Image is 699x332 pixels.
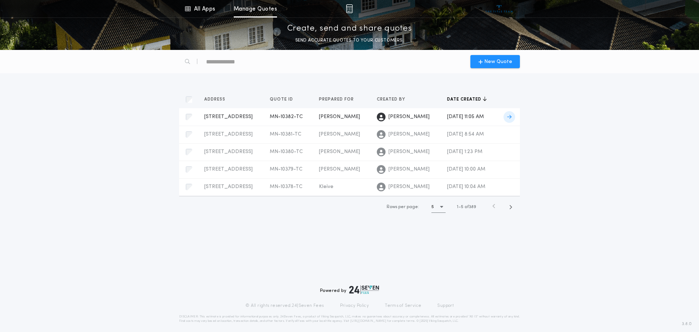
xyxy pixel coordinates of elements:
[204,96,231,103] button: Address
[270,167,303,172] span: MN-10379-TC
[388,148,430,156] span: [PERSON_NAME]
[465,204,476,210] span: of 389
[388,113,430,121] span: [PERSON_NAME]
[204,114,253,120] span: [STREET_ADDRESS]
[377,96,411,103] button: Created by
[204,184,253,190] span: [STREET_ADDRESS]
[447,114,484,120] span: [DATE] 11:05 AM
[270,132,301,137] span: MN-10381-TC
[447,132,484,137] span: [DATE] 8:54 AM
[385,303,421,309] a: Terms of Service
[179,315,520,323] p: DISCLAIMER: This estimate is provided for informational purposes only. 24|Seven Fees, a product o...
[447,97,483,102] span: Date created
[270,96,299,103] button: Quote ID
[388,183,430,191] span: [PERSON_NAME]
[204,132,253,137] span: [STREET_ADDRESS]
[431,201,446,213] button: 5
[320,285,379,294] div: Powered by
[431,203,434,211] h1: 5
[204,149,253,155] span: [STREET_ADDRESS]
[319,149,360,155] span: [PERSON_NAME]
[319,167,360,172] span: [PERSON_NAME]
[319,132,360,137] span: [PERSON_NAME]
[388,131,430,138] span: [PERSON_NAME]
[447,96,487,103] button: Date created
[245,303,324,309] p: © All rights reserved. 24|Seven Fees
[447,167,485,172] span: [DATE] 10:00 AM
[319,114,360,120] span: [PERSON_NAME]
[349,285,379,294] img: logo
[270,97,295,102] span: Quote ID
[350,320,386,323] a: [URL][DOMAIN_NAME]
[295,37,404,44] p: SEND ACCURATE QUOTES TO YOUR CUSTOMERS.
[377,97,407,102] span: Created by
[447,184,485,190] span: [DATE] 10:04 AM
[447,149,482,155] span: [DATE] 1:23 PM
[270,149,303,155] span: MN-10380-TC
[470,55,520,68] button: New Quote
[204,167,253,172] span: [STREET_ADDRESS]
[387,205,419,209] span: Rows per page:
[287,23,412,35] p: Create, send and share quotes
[484,58,512,66] span: New Quote
[461,205,463,209] span: 5
[319,97,355,102] span: Prepared for
[437,303,454,309] a: Support
[270,184,303,190] span: MN-10378-TC
[270,114,303,120] span: MN-10382-TC
[340,303,369,309] a: Privacy Policy
[457,205,458,209] span: 1
[388,166,430,173] span: [PERSON_NAME]
[319,184,333,190] span: Kleive
[346,4,353,13] img: img
[204,97,227,102] span: Address
[486,5,513,12] img: vs-icon
[682,321,692,327] span: 3.8.0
